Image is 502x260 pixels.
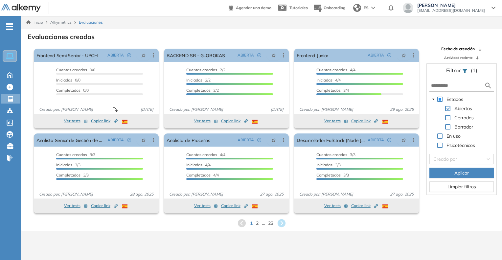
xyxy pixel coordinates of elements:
[64,202,88,210] button: Ver tests
[64,117,88,125] button: Ver tests
[453,114,475,122] span: Cerradas
[221,202,248,210] button: Copiar link
[127,138,131,142] span: check-circle
[316,78,341,83] span: 4/4
[186,162,202,167] span: Iniciadas
[368,52,384,58] span: ABIERTA
[364,5,369,11] span: ES
[236,5,271,10] span: Agendar una demo
[324,202,348,210] button: Ver tests
[36,133,105,147] a: Analista Senior de Gestión de Accesos SAP
[397,135,411,145] button: pushpin
[127,191,156,197] span: 28 ago. 2025
[56,173,89,177] span: 3/3
[36,106,96,112] span: Creado por: [PERSON_NAME]
[56,67,95,72] span: 0/0
[324,5,345,10] span: Onboarding
[238,52,254,58] span: ABIERTA
[297,133,365,147] a: Desarrollador Fullstack (Node Js - React) AWS
[316,152,355,157] span: 3/3
[316,173,341,177] span: Completados
[316,67,347,72] span: Cuentas creadas
[316,67,355,72] span: 4/4
[454,169,469,177] span: Aplicar
[91,203,118,209] span: Copiar link
[351,117,378,125] button: Copiar link
[122,204,127,208] img: ESP
[316,162,332,167] span: Iniciadas
[229,3,271,11] a: Agendar una demo
[250,220,253,227] span: 1
[186,152,217,157] span: Cuentas creadas
[297,49,328,62] a: Frontend Junior
[186,67,217,72] span: Cuentas creadas
[221,203,248,209] span: Copiar link
[167,133,210,147] a: Analista de Procesos
[186,162,211,167] span: 4/4
[167,191,226,197] span: Creado por: [PERSON_NAME]
[6,26,13,27] i: -
[316,88,349,93] span: 3/4
[313,1,345,15] button: Onboarding
[453,105,473,112] span: Abiertas
[484,82,492,90] img: search icon
[316,162,341,167] span: 3/3
[368,137,384,143] span: ABIERTA
[266,50,281,60] button: pushpin
[186,152,225,157] span: 4/4
[167,106,226,112] span: Creado por: [PERSON_NAME]
[56,173,80,177] span: Completados
[429,181,494,192] button: Limpiar filtros
[252,120,258,124] img: ESP
[444,55,472,60] span: Actividad reciente
[56,152,87,157] span: Cuentas creadas
[136,135,151,145] button: pushpin
[417,3,485,8] span: [PERSON_NAME]
[91,117,118,125] button: Copiar link
[401,137,406,143] span: pushpin
[79,19,103,25] span: Evaluaciones
[429,168,494,178] button: Aplicar
[257,138,261,142] span: check-circle
[1,4,41,12] img: Logo
[382,120,388,124] img: ESP
[351,118,378,124] span: Copiar link
[297,106,356,112] span: Creado por: [PERSON_NAME]
[56,88,89,93] span: 0/0
[257,53,261,57] span: check-circle
[56,67,87,72] span: Cuentas creadas
[186,78,211,83] span: 2/2
[122,120,127,124] img: ESP
[316,173,349,177] span: 3/3
[141,137,146,143] span: pushpin
[56,88,80,93] span: Completados
[186,88,219,93] span: 2/2
[257,191,286,197] span: 27 ago. 2025
[268,106,286,112] span: [DATE]
[91,118,118,124] span: Copiar link
[56,152,95,157] span: 3/3
[401,53,406,58] span: pushpin
[387,138,391,142] span: check-circle
[186,173,211,177] span: Completados
[445,141,476,149] span: Psicotécnicos
[36,191,96,197] span: Creado por: [PERSON_NAME]
[351,203,378,209] span: Copiar link
[167,49,225,62] a: BACKEND SR - GLOBOKAS
[56,78,80,83] span: 0/0
[446,96,463,102] span: Estados
[194,117,218,125] button: Ver tests
[371,7,375,9] img: arrow
[50,20,72,25] span: Alkymetrics
[471,66,477,74] span: (1)
[56,162,80,167] span: 3/3
[221,117,248,125] button: Copiar link
[127,53,131,57] span: check-circle
[446,133,461,139] span: En uso
[387,53,391,57] span: check-circle
[454,124,473,130] span: Borrador
[186,88,211,93] span: Completados
[351,202,378,210] button: Copiar link
[186,173,219,177] span: 4/4
[221,118,248,124] span: Copiar link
